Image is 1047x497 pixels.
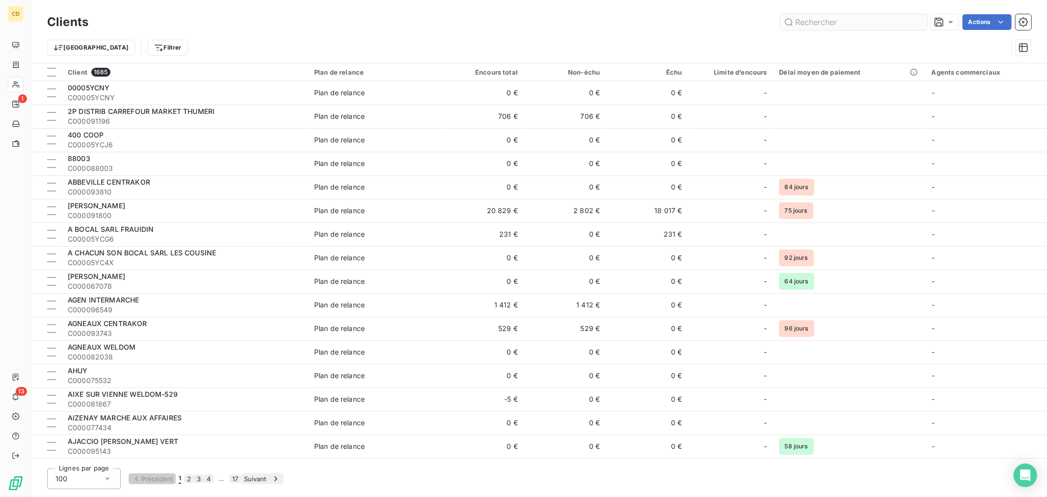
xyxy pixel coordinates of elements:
[932,230,935,238] span: -
[68,178,150,186] span: ABBEVILLE CENTRAKOR
[68,83,109,92] span: 00005YCNY
[442,387,524,411] td: -5 €
[147,40,188,55] button: Filtrer
[442,152,524,175] td: 0 €
[606,411,688,435] td: 0 €
[68,305,302,315] span: C000096549
[68,437,178,445] span: AJACCIO [PERSON_NAME] VERT
[932,183,935,191] span: -
[606,340,688,364] td: 0 €
[932,68,1041,76] div: Agents commerciaux
[606,81,688,105] td: 0 €
[68,343,135,351] span: AGNEAUX WELDOM
[442,246,524,270] td: 0 €
[442,364,524,387] td: 0 €
[779,179,814,195] span: 84 jours
[314,347,365,357] div: Plan de relance
[314,206,365,216] div: Plan de relance
[68,423,302,433] span: C000077434
[524,270,606,293] td: 0 €
[16,387,27,396] span: 13
[963,14,1012,30] button: Actions
[68,352,302,362] span: C000082038
[241,473,284,484] button: Suivant
[524,340,606,364] td: 0 €
[179,474,181,484] span: 1
[780,14,927,30] input: Rechercher
[68,93,302,103] span: C00005YCNY
[68,211,302,221] span: C000091800
[524,152,606,175] td: 0 €
[68,225,154,233] span: A BOCAL SARL FRAUIDIN
[442,270,524,293] td: 0 €
[68,399,302,409] span: C000081867
[176,473,184,484] button: 1
[68,281,302,291] span: C000067078
[442,340,524,364] td: 0 €
[932,159,935,167] span: -
[606,128,688,152] td: 0 €
[764,229,767,239] span: -
[68,248,216,257] span: A CHACUN SON BOCAL SARL LES COUSINE
[314,68,436,76] div: Plan de relance
[68,116,302,126] span: C000091196
[764,418,767,428] span: -
[442,317,524,340] td: 529 €
[442,458,524,482] td: 0 €
[764,347,767,357] span: -
[314,229,365,239] div: Plan de relance
[68,414,182,422] span: AIZENAY MARCHE AUX AFFAIRES
[524,293,606,317] td: 1 412 €
[779,273,814,290] span: 64 jours
[68,234,302,244] span: C00005YCG6
[524,175,606,199] td: 0 €
[764,442,767,451] span: -
[68,154,90,163] span: 88003
[932,112,935,120] span: -
[1014,464,1037,487] div: Open Intercom Messenger
[68,201,125,210] span: [PERSON_NAME]
[442,435,524,458] td: 0 €
[764,253,767,263] span: -
[932,395,935,403] span: -
[68,319,147,328] span: AGNEAUX CENTRAKOR
[18,94,27,103] span: 1
[68,272,125,280] span: [PERSON_NAME]
[8,6,24,22] div: CD
[68,140,302,150] span: C00005YCJ6
[314,135,365,145] div: Plan de relance
[524,458,606,482] td: 0 €
[606,246,688,270] td: 0 €
[68,164,302,173] span: C000088003
[314,111,365,121] div: Plan de relance
[442,175,524,199] td: 0 €
[68,329,302,338] span: C000093743
[932,206,935,215] span: -
[764,111,767,121] span: -
[694,68,767,76] div: Limite d’encours
[314,324,365,333] div: Plan de relance
[932,442,935,450] span: -
[68,366,88,375] span: AHUY
[314,300,365,310] div: Plan de relance
[779,320,814,337] span: 96 jours
[204,474,214,483] button: 4
[524,222,606,246] td: 0 €
[8,475,24,491] img: Logo LeanPay
[442,128,524,152] td: 0 €
[932,371,935,380] span: -
[314,182,365,192] div: Plan de relance
[68,296,139,304] span: AGEN INTERMARCHE
[764,394,767,404] span: -
[55,474,67,484] span: 100
[91,68,110,77] span: 1685
[314,88,365,98] div: Plan de relance
[68,68,87,76] span: Client
[442,81,524,105] td: 0 €
[764,88,767,98] span: -
[314,253,365,263] div: Plan de relance
[314,159,365,168] div: Plan de relance
[606,435,688,458] td: 0 €
[932,88,935,97] span: -
[606,105,688,128] td: 0 €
